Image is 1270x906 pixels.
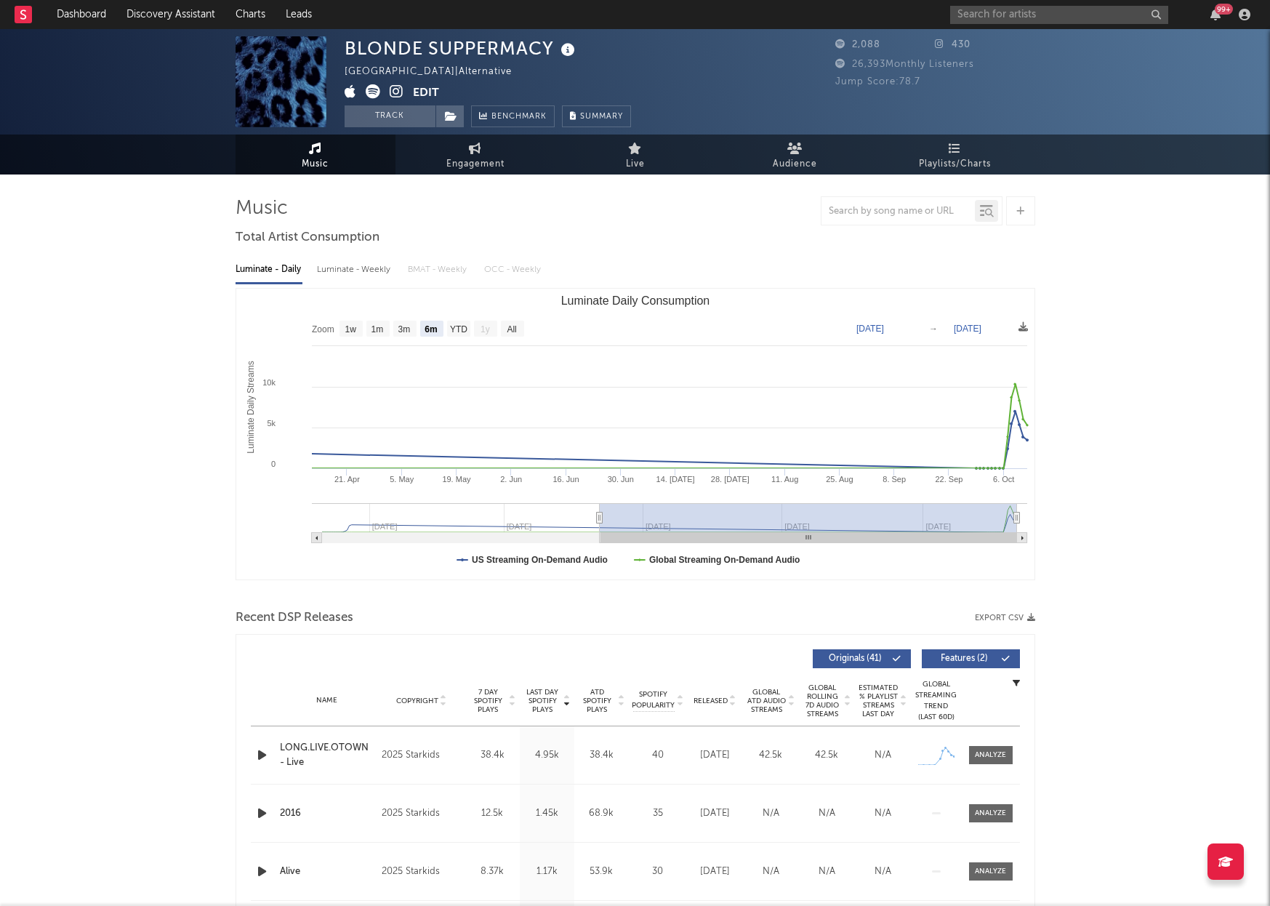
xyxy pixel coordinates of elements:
[469,806,516,821] div: 12.5k
[469,865,516,879] div: 8.37k
[803,683,843,718] span: Global Rolling 7D Audio Streams
[280,741,375,769] a: LONG.LIVE.OTOWN - Live
[312,324,334,334] text: Zoom
[875,135,1035,175] a: Playlists/Charts
[442,475,471,484] text: 19. May
[883,475,906,484] text: 8. Sep
[236,135,395,175] a: Music
[803,865,851,879] div: N/A
[371,324,383,334] text: 1m
[395,135,555,175] a: Engagement
[500,475,522,484] text: 2. Jun
[280,695,375,706] div: Name
[935,475,962,484] text: 22. Sep
[821,206,975,217] input: Search by song name or URL
[345,36,579,60] div: BLONDE SUPPERMACY
[396,697,438,705] span: Copyright
[632,689,675,711] span: Spotify Popularity
[835,40,880,49] span: 2,088
[632,748,683,763] div: 40
[280,806,375,821] a: 2016
[859,683,899,718] span: Estimated % Playlist Streams Last Day
[856,324,884,334] text: [DATE]
[826,475,853,484] text: 25. Aug
[382,863,461,881] div: 2025 Starkids
[245,361,255,453] text: Luminate Daily Streams
[859,748,907,763] div: N/A
[345,324,356,334] text: 1w
[334,475,359,484] text: 21. Apr
[919,156,991,173] span: Playlists/Charts
[835,60,974,69] span: 26,393 Monthly Listeners
[773,156,817,173] span: Audience
[859,865,907,879] div: N/A
[975,614,1035,622] button: Export CSV
[710,475,749,484] text: 28. [DATE]
[632,865,683,879] div: 30
[345,63,529,81] div: [GEOGRAPHIC_DATA] | Alternative
[523,865,571,879] div: 1.17k
[280,865,375,879] a: Alive
[1210,9,1221,20] button: 99+
[822,654,889,663] span: Originals ( 41 )
[578,865,625,879] div: 53.9k
[747,748,795,763] div: 42.5k
[747,688,787,714] span: Global ATD Audio Streams
[382,747,461,764] div: 2025 Starkids
[813,649,911,668] button: Originals(41)
[236,609,353,627] span: Recent DSP Releases
[607,475,633,484] text: 30. Jun
[993,475,1014,484] text: 6. Oct
[413,84,439,103] button: Edit
[771,475,797,484] text: 11. Aug
[835,77,920,87] span: Jump Score: 78.7
[552,475,579,484] text: 16. Jun
[523,806,571,821] div: 1.45k
[491,108,547,126] span: Benchmark
[262,378,276,387] text: 10k
[481,324,490,334] text: 1y
[555,135,715,175] a: Live
[691,865,739,879] div: [DATE]
[267,419,276,428] text: 5k
[632,806,683,821] div: 35
[648,555,800,565] text: Global Streaming On-Demand Audio
[935,40,970,49] span: 430
[578,748,625,763] div: 38.4k
[691,748,739,763] div: [DATE]
[1215,4,1233,15] div: 99 +
[715,135,875,175] a: Audience
[859,806,907,821] div: N/A
[922,649,1020,668] button: Features(2)
[425,324,437,334] text: 6m
[954,324,981,334] text: [DATE]
[270,460,275,468] text: 0
[950,6,1168,24] input: Search for artists
[747,865,795,879] div: N/A
[691,806,739,821] div: [DATE]
[236,257,302,282] div: Luminate - Daily
[523,748,571,763] div: 4.95k
[562,105,631,127] button: Summary
[915,679,958,723] div: Global Streaming Trend (Last 60D)
[803,806,851,821] div: N/A
[626,156,645,173] span: Live
[507,324,516,334] text: All
[747,806,795,821] div: N/A
[578,688,616,714] span: ATD Spotify Plays
[382,805,461,822] div: 2025 Starkids
[560,294,710,307] text: Luminate Daily Consumption
[656,475,694,484] text: 14. [DATE]
[931,654,998,663] span: Features ( 2 )
[523,688,562,714] span: Last Day Spotify Plays
[236,289,1034,580] svg: Luminate Daily Consumption
[390,475,414,484] text: 5. May
[469,748,516,763] div: 38.4k
[694,697,728,705] span: Released
[803,748,851,763] div: 42.5k
[236,229,379,246] span: Total Artist Consumption
[578,806,625,821] div: 68.9k
[469,688,507,714] span: 7 Day Spotify Plays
